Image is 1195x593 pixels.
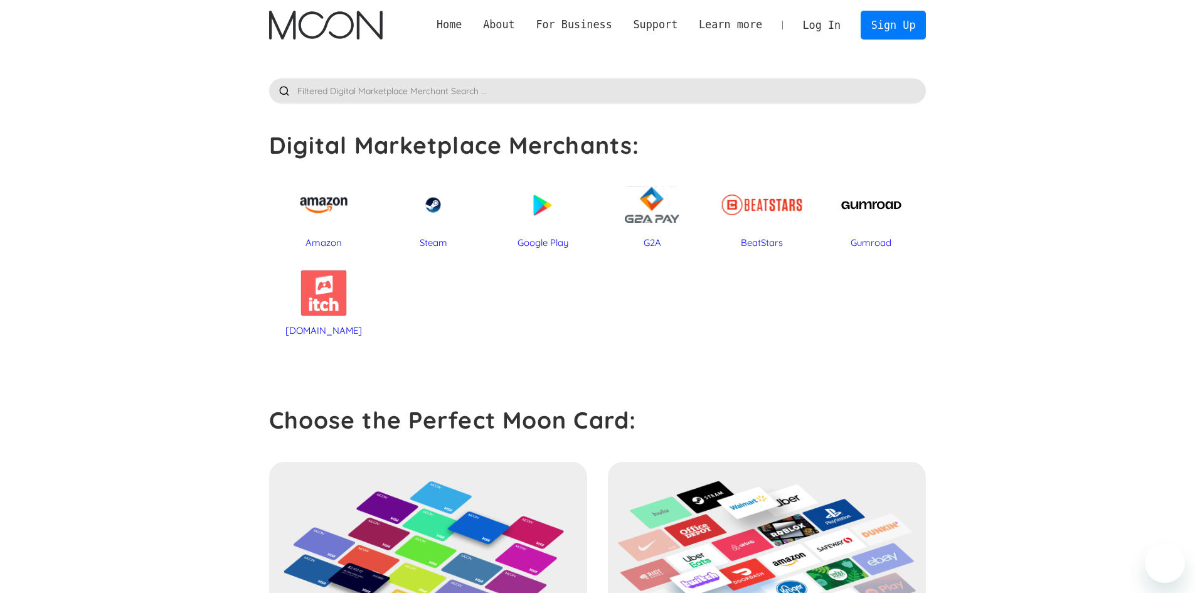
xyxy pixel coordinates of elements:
[269,131,640,159] h1: Digital Marketplace
[269,11,383,40] a: home
[275,237,373,249] div: Amazon
[472,17,525,33] div: About
[494,173,592,248] a: Google Play
[713,237,810,249] div: BeatStars
[688,17,773,33] div: Learn more
[623,17,688,33] div: Support
[603,173,701,248] a: G2A
[494,237,592,249] div: Google Play
[275,173,373,248] a: Amazon
[275,261,373,336] a: [DOMAIN_NAME]
[699,17,762,33] div: Learn more
[426,17,472,33] a: Home
[385,173,482,248] a: Steam
[633,17,677,33] div: Support
[526,17,623,33] div: For Business
[1145,543,1185,583] iframe: Button to launch messaging window
[483,17,515,33] div: About
[823,237,920,249] div: Gumroad
[269,11,383,40] img: Moon Logo
[713,173,810,248] a: BeatStars
[269,78,927,104] input: Filtered Digital Marketplace Merchant Search ...
[275,324,373,337] div: [DOMAIN_NAME]
[385,237,482,249] div: Steam
[603,237,701,249] div: G2A
[823,173,920,248] a: Gumroad
[792,11,851,39] a: Log In
[269,405,636,434] strong: Choose the Perfect Moon Card:
[861,11,926,39] a: Sign Up
[536,17,612,33] div: For Business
